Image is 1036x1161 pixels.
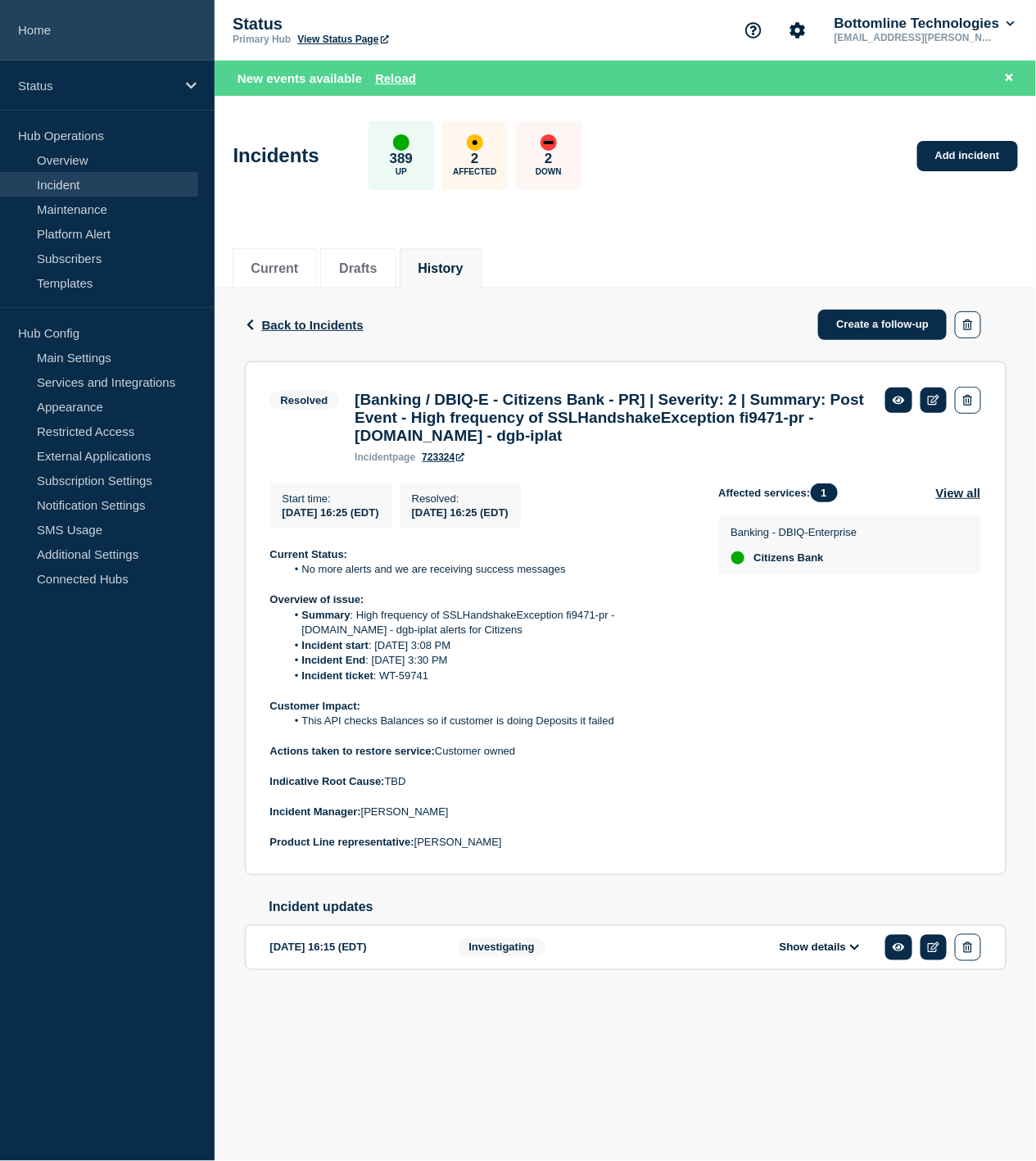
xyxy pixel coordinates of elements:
[283,492,379,505] p: Start time :
[936,483,981,502] button: View all
[453,167,496,176] p: Affected
[780,13,815,48] button: Account settings
[269,900,1007,914] h2: Incident updates
[412,506,509,519] span: [DATE] 16:25 (EDT)
[302,639,369,651] strong: Incident start
[286,608,693,638] li: : High frequency of SSLHandshakeException fi9471-pr - [DOMAIN_NAME] - dgb-iplat alerts for Citizens
[396,167,407,176] p: Up
[270,745,436,757] strong: Actions taken to restore service:
[302,669,373,682] strong: Incident ticket
[262,318,364,332] span: Back to Incidents
[270,775,385,787] strong: Indicative Root Cause:
[302,654,366,666] strong: Incident End
[355,451,415,463] p: page
[286,562,693,577] li: No more alerts and we are receiving success messages
[818,310,947,340] a: Create a follow-up
[286,714,693,728] li: This API checks Balances so if customer is doing Deposits it failed
[270,744,693,759] p: Customer owned
[233,34,291,45] p: Primary Hub
[775,941,865,955] button: Show details
[736,13,771,48] button: Support
[270,805,361,818] strong: Incident Manager:
[545,151,552,167] p: 2
[18,79,175,93] p: Status
[422,451,464,463] a: 723324
[286,669,693,683] li: : WT-59741
[270,835,693,850] p: [PERSON_NAME]
[831,32,1002,43] p: [EMAIL_ADDRESS][PERSON_NAME][DOMAIN_NAME]
[754,551,824,565] span: Citizens Bank
[375,71,416,85] button: Reload
[418,261,464,276] button: History
[412,492,509,505] p: Resolved :
[286,638,693,653] li: : [DATE] 3:08 PM
[297,34,388,45] a: View Status Page
[286,653,693,668] li: : [DATE] 3:30 PM
[719,483,846,502] span: Affected services:
[831,16,1018,32] button: Bottomline Technologies
[541,134,557,151] div: down
[270,700,361,712] strong: Customer Impact:
[270,774,693,789] p: TBD
[467,134,483,151] div: affected
[811,483,838,502] span: 1
[390,151,413,167] p: 389
[245,318,364,332] button: Back to Incidents
[270,836,414,848] strong: Product Line representative:
[270,391,339,410] span: Resolved
[339,261,377,276] button: Drafts
[238,71,362,85] span: New events available
[283,506,379,519] span: [DATE] 16:25 (EDT)
[270,593,364,605] strong: Overview of issue:
[233,15,560,34] p: Status
[233,144,319,167] h1: Incidents
[270,934,434,961] div: [DATE] 16:15 (EDT)
[270,548,348,560] strong: Current Status:
[731,551,744,565] div: up
[270,805,693,819] p: [PERSON_NAME]
[731,526,857,538] p: Banking - DBIQ-Enterprise
[355,451,392,463] span: incident
[917,141,1018,171] a: Add incident
[393,134,409,151] div: up
[459,938,545,957] span: Investigating
[251,261,299,276] button: Current
[471,151,478,167] p: 2
[536,167,562,176] p: Down
[302,609,351,621] strong: Summary
[355,391,869,445] h3: [Banking / DBIQ-E - Citizens Bank - PR] | Severity: 2 | Summary: Post Event - High frequency of S...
